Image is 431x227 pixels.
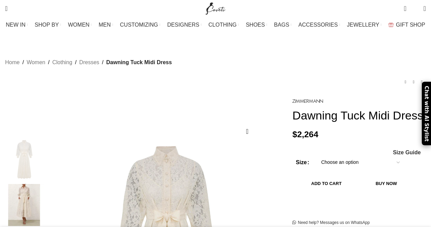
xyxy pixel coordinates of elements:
[412,2,418,15] div: My Wishlist
[27,58,45,67] a: Women
[68,18,92,32] a: WOMEN
[167,22,199,28] span: DESIGNERS
[167,18,202,32] a: DESIGNERS
[2,2,11,15] a: Search
[5,58,20,67] a: Home
[6,18,28,32] a: NEW IN
[292,109,426,123] h1: Dawning Tuck Midi Dress
[292,130,297,139] span: $
[274,22,289,28] span: BAGS
[388,18,425,32] a: GIFT SHOP
[204,5,227,11] a: Site logo
[296,176,357,191] button: Add to cart
[347,22,379,28] span: JEWELLERY
[392,150,421,155] a: Size Guide
[106,58,172,67] span: Dawning Tuck Midi Dress
[35,18,61,32] a: SHOP BY
[99,22,111,28] span: MEN
[296,158,309,167] label: Size
[396,22,425,28] span: GIFT SHOP
[68,22,90,28] span: WOMEN
[52,58,72,67] a: Clothing
[292,130,318,139] bdi: 2,264
[401,78,410,86] a: Previous product
[404,3,410,9] span: 0
[413,7,418,12] span: 0
[274,18,291,32] a: BAGS
[298,18,340,32] a: ACCESSORIES
[79,58,99,67] a: Dresses
[292,99,323,103] img: Zimmermann
[120,22,158,28] span: CUSTOMIZING
[120,18,160,32] a: CUSTOMIZING
[35,22,59,28] span: SHOP BY
[400,2,410,15] a: 0
[418,78,426,86] a: Next product
[246,18,267,32] a: SHOES
[6,22,26,28] span: NEW IN
[5,58,172,67] nav: Breadcrumb
[360,176,412,191] button: Buy now
[3,184,45,226] img: Zimmermann dresses
[209,18,239,32] a: CLOTHING
[209,22,237,28] span: CLOTHING
[2,18,429,32] div: Main navigation
[388,23,394,27] img: GiftBag
[298,22,338,28] span: ACCESSORIES
[99,18,113,32] a: MEN
[3,139,45,181] img: Zimmermann dress
[246,22,265,28] span: SHOES
[292,220,370,226] a: Need help? Messages us on WhatsApp
[347,18,382,32] a: JEWELLERY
